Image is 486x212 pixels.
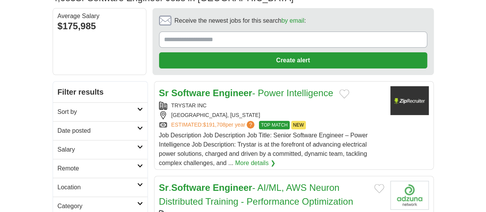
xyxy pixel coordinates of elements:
[374,184,384,193] button: Add to favorite jobs
[159,111,384,119] div: [GEOGRAPHIC_DATA], [US_STATE]
[58,126,137,135] h2: Date posted
[213,182,252,193] strong: Engineer
[58,19,141,33] div: $175,985
[58,145,137,154] h2: Salary
[53,102,148,121] a: Sort by
[159,102,384,110] div: TRYSTAR INC
[171,88,210,98] strong: Software
[58,164,137,173] h2: Remote
[53,140,148,159] a: Salary
[58,202,137,211] h2: Category
[58,183,137,192] h2: Location
[390,181,429,210] img: Company logo
[203,122,225,128] span: $191,708
[159,88,169,98] strong: Sr
[213,88,252,98] strong: Engineer
[339,89,349,98] button: Add to favorite jobs
[259,121,289,129] span: TOP MATCH
[159,132,368,166] span: Job Description Job Description Job Title: Senior Software Engineer – Power Intelligence Job Desc...
[171,182,210,193] strong: Software
[159,88,333,98] a: Sr Software Engineer- Power Intelligence
[53,159,148,178] a: Remote
[159,182,169,193] strong: Sr
[53,121,148,140] a: Date posted
[159,182,353,207] a: Sr.Software Engineer- AI/ML, AWS Neuron Distributed Training - Performance Optimization
[58,13,141,19] div: Average Salary
[53,178,148,197] a: Location
[174,16,306,25] span: Receive the newest jobs for this search :
[281,17,304,24] a: by email
[171,121,256,129] a: ESTIMATED:$191,708per year?
[53,82,148,102] h2: Filter results
[235,159,275,168] a: More details ❯
[247,121,254,129] span: ?
[159,52,427,68] button: Create alert
[291,121,306,129] span: NEW
[390,86,429,115] img: Company logo
[58,107,137,117] h2: Sort by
